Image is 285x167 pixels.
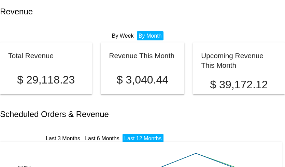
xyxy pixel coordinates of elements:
p: $ 39,172.12 [201,78,277,91]
h2: Total Revenue [8,52,54,60]
li: By Week [110,31,136,40]
h2: Upcoming Revenue This Month [201,52,263,69]
h2: Revenue This Month [109,52,174,60]
a: Last 12 Months [124,136,161,141]
p: $ 29,118.23 [8,74,84,86]
a: Last 6 Months [85,136,119,141]
a: Last 3 Months [46,136,80,141]
p: $ 3,040.44 [109,74,176,86]
li: By Month [137,31,163,40]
